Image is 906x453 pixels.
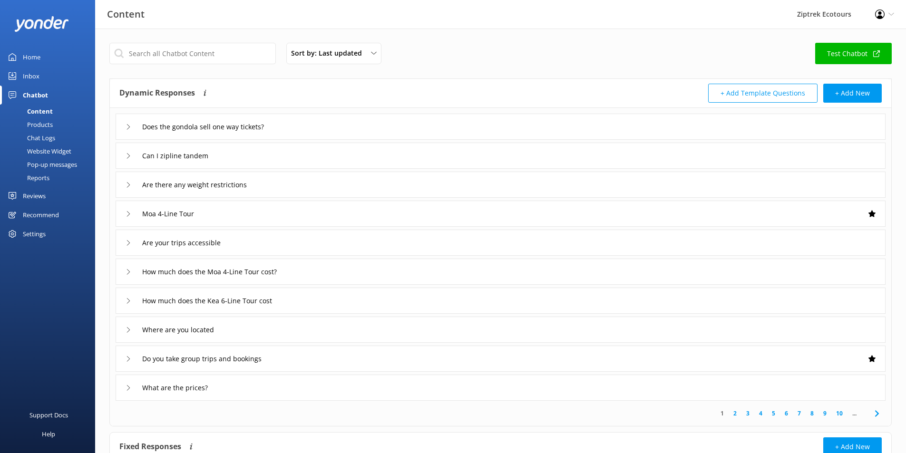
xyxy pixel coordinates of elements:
[793,409,806,418] a: 7
[6,145,71,158] div: Website Widget
[6,171,49,184] div: Reports
[23,67,39,86] div: Inbox
[29,405,68,424] div: Support Docs
[831,409,848,418] a: 10
[708,84,818,103] button: + Add Template Questions
[716,409,729,418] a: 1
[6,105,53,118] div: Content
[6,158,77,171] div: Pop-up messages
[14,16,69,32] img: yonder-white-logo.png
[23,186,46,205] div: Reviews
[23,86,48,105] div: Chatbot
[6,105,95,118] a: Content
[119,84,195,103] h4: Dynamic Responses
[729,409,741,418] a: 2
[23,48,40,67] div: Home
[6,131,95,145] a: Chat Logs
[741,409,754,418] a: 3
[107,7,145,22] h3: Content
[818,409,831,418] a: 9
[754,409,767,418] a: 4
[23,224,46,243] div: Settings
[42,424,55,443] div: Help
[6,118,53,131] div: Products
[848,409,861,418] span: ...
[806,409,818,418] a: 8
[291,48,368,58] span: Sort by: Last updated
[6,158,95,171] a: Pop-up messages
[6,171,95,184] a: Reports
[780,409,793,418] a: 6
[23,205,59,224] div: Recommend
[823,84,882,103] button: + Add New
[815,43,892,64] a: Test Chatbot
[6,118,95,131] a: Products
[6,145,95,158] a: Website Widget
[6,131,55,145] div: Chat Logs
[109,43,276,64] input: Search all Chatbot Content
[767,409,780,418] a: 5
